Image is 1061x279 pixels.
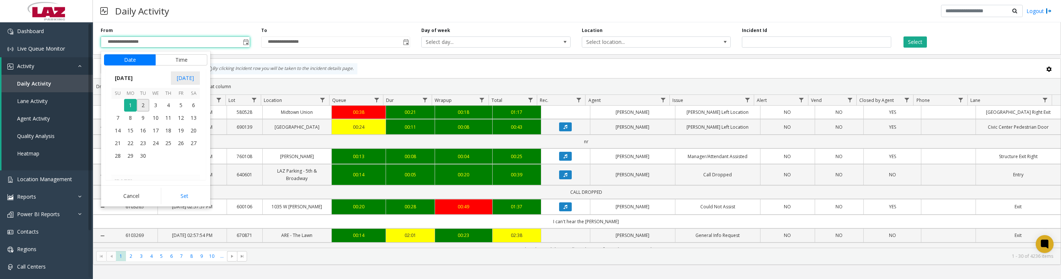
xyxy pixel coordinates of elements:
span: 25 [162,137,175,150]
img: 'icon' [7,64,13,70]
span: Alert [757,97,767,103]
td: Sunday, September 28, 2025 [111,150,124,162]
a: 580528 [231,109,258,116]
td: Tuesday, September 16, 2025 [137,124,149,137]
a: NO [820,171,859,178]
a: Collapse Details [93,233,112,239]
a: 00:11 [390,124,430,131]
img: 'icon' [7,229,13,235]
div: 01:37 [497,203,537,210]
td: I can't hear the [PERSON_NAME] [112,215,1061,228]
a: Collapse Details [93,124,112,130]
span: 10 [149,112,162,124]
a: 00:23 [439,232,488,239]
td: Saturday, September 13, 2025 [187,112,200,124]
span: NO [889,171,896,178]
span: Heatmap [17,150,39,157]
a: NO [868,171,916,178]
span: Location Management [17,176,72,183]
a: NO [868,232,916,239]
a: 00:05 [390,171,430,178]
a: 00:13 [336,153,382,160]
a: Location Filter Menu [317,95,327,105]
a: 640601 [231,171,258,178]
th: Sa [187,88,200,99]
span: Select location... [582,37,701,47]
div: 00:04 [439,153,488,160]
div: By clicking Incident row you will be taken to the incident details page. [203,63,357,74]
a: NO [765,232,810,239]
span: 6 [187,99,200,112]
a: NO [820,232,859,239]
a: Rec. Filter Menu [574,95,584,105]
span: Page 8 [186,251,197,261]
span: Lot [228,97,235,103]
th: Mo [124,88,137,99]
label: Incident Id [742,27,767,34]
a: [PERSON_NAME] [595,109,671,116]
a: [GEOGRAPHIC_DATA] [267,124,327,131]
a: Midtown Union [267,109,327,116]
td: Wednesday, September 24, 2025 [149,137,162,150]
td: Friday, September 26, 2025 [175,137,187,150]
span: 30 [137,150,149,162]
a: Alert Filter Menu [796,95,807,105]
span: Phone [916,97,930,103]
img: 'icon' [7,194,13,200]
span: 16 [137,124,149,137]
a: 6103265 [116,203,153,210]
td: Monday, September 29, 2025 [124,150,137,162]
span: 7 [111,112,124,124]
img: logout [1046,7,1052,15]
a: 00:39 [497,171,537,178]
span: Quality Analysis [17,132,55,139]
a: [PERSON_NAME] [595,232,671,239]
a: 00:49 [439,203,488,210]
td: nr [112,135,1061,148]
span: [DATE] [111,73,136,84]
h3: Daily Activity [111,2,173,20]
a: 00:20 [336,203,382,210]
th: Tu [137,88,149,99]
a: 02:01 [390,232,430,239]
th: Th [162,88,175,99]
span: Toggle popup [402,37,410,47]
a: Structure Exit Right [980,153,1056,160]
div: 00:20 [439,171,488,178]
span: Dur [386,97,394,103]
span: NO [836,153,843,160]
label: To [261,27,267,34]
span: 23 [137,137,149,150]
a: NO [765,153,810,160]
a: Phone Filter Menu [956,95,966,105]
a: [PERSON_NAME] Left Location [680,124,756,131]
span: Queue [332,97,346,103]
a: [PERSON_NAME] [267,153,327,160]
td: Tuesday, September 30, 2025 [137,150,149,162]
img: 'icon' [7,247,13,253]
a: 00:18 [439,109,488,116]
kendo-pager-info: 1 - 30 of 4236 items [252,253,1053,259]
a: [DATE] 02:57:57 PM [162,203,222,210]
a: Call Dropped [680,171,756,178]
label: From [101,27,113,34]
div: 00:43 [497,124,537,131]
a: Dur Filter Menu [420,95,430,105]
span: Regions [17,246,36,253]
a: 760108 [231,153,258,160]
div: 00:21 [390,109,430,116]
td: Wednesday, September 10, 2025 [149,112,162,124]
span: 5 [175,99,187,112]
span: 15 [124,124,137,137]
a: Logout [1026,7,1052,15]
span: Page 9 [197,251,207,261]
td: adv with no validation will need to pay if over the grace period [112,243,1061,256]
div: Data table [93,95,1061,248]
span: Rec. [540,97,548,103]
td: Monday, September 22, 2025 [124,137,137,150]
span: 29 [124,150,137,162]
label: Location [582,27,603,34]
a: Could Not Assist [680,203,756,210]
button: Select [903,36,927,48]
